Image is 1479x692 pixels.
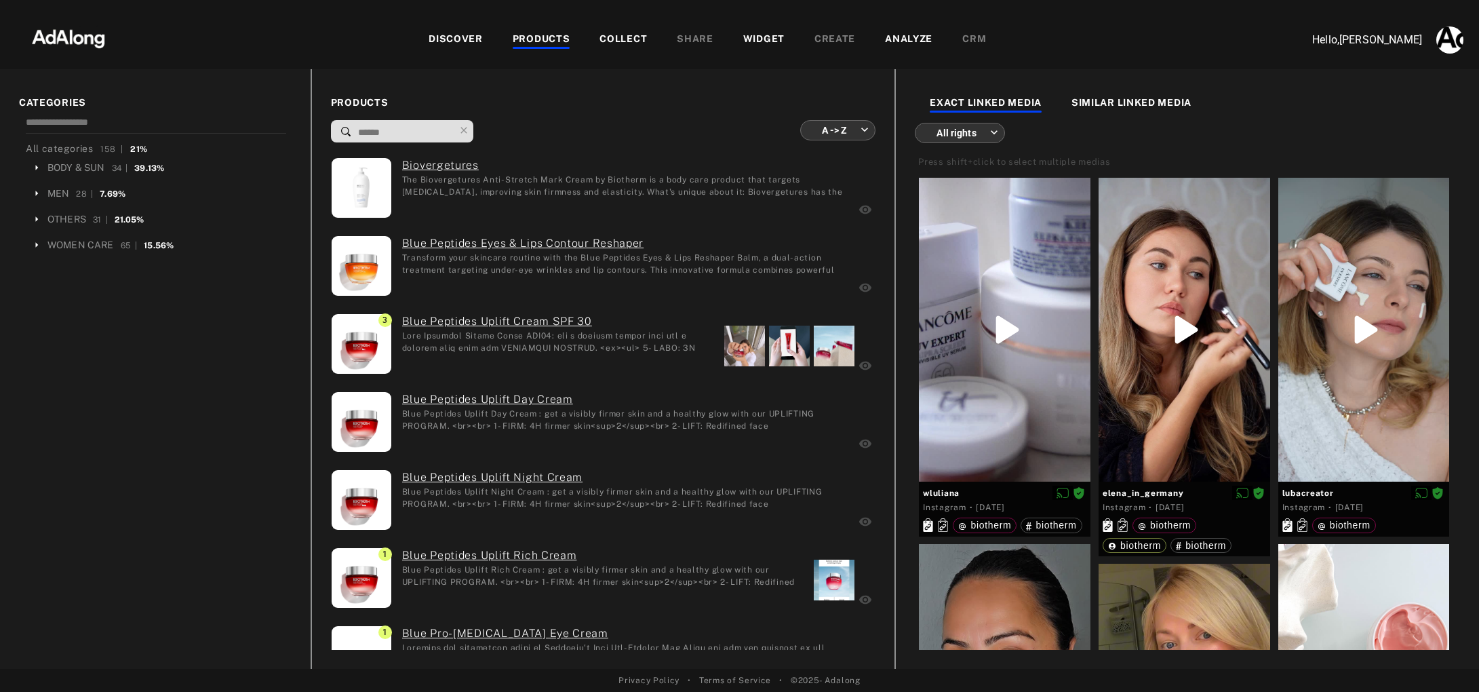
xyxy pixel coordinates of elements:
[1176,541,1226,550] div: biotherm
[332,470,391,530] img: Bio_skfc_Blue_Peptides_Uplift_Night_Cream_50ml_3614274096934_2024_dmi_Packshot.jpg
[402,330,715,353] div: Blue Peptides Uplift Cream SPF30: get a visibly firmer skin and a healthy glow with our UPLIFTING...
[93,214,108,226] div: 31 |
[134,162,164,174] div: 39.13%
[402,174,849,197] div: The Biovergetures Anti-Stretch Mark Cream by Biotherm is a body care product that targets stretch...
[402,642,849,665] div: Discover the incredible power of Biotherm's Blue Pro-Retinol Eye Cream and see the benefits of it...
[429,32,483,48] div: DISCOVER
[1073,488,1085,497] span: Rights agreed
[332,236,391,296] img: bio_skfc_AQS_vitamin_glow_50ml_25_3614274506433_packshot.jpg
[1253,488,1265,497] span: Rights agreed
[688,674,691,687] span: •
[112,162,128,174] div: 34 |
[930,96,1042,112] div: EXACT LINKED MEDIA
[618,674,679,687] a: Privacy Policy
[1156,503,1184,512] time: 2025-09-06T14:54:22.000Z
[1433,23,1467,57] button: Account settings
[918,155,1110,169] div: Press shift+click to select multiple medias
[331,96,876,110] span: PRODUCTS
[1108,541,1161,550] div: biotherm
[100,188,125,200] div: 7.69%
[938,518,948,532] svg: Similar products linked
[47,187,69,201] div: MEN
[1318,520,1370,530] div: biotherm
[332,314,391,374] img: Bio_skfc_Blue_Peptides_Uplift_SPF_Cream_50ml_3614274096873_2024_dmi_Packshot.jpg
[1436,26,1463,54] img: AAuE7mCcxfrEYqyvOQj0JEqcpTTBGQ1n7nJRUNytqTeM
[1297,518,1307,532] svg: Similar products linked
[100,143,123,155] div: 158 |
[791,674,861,687] span: © 2025 - Adalong
[47,238,114,252] div: WOMEN CARE
[402,391,849,408] a: (ada-biotherm-96) Blue Peptides Uplift Day Cream: Blue Peptides Uplift Day Cream : get a visibly ...
[923,518,933,532] svg: Exact products linked
[1282,487,1446,499] span: lubacreator
[130,143,148,155] div: 21%
[779,674,783,687] span: •
[402,547,804,564] a: (ada-biotherm-7) Blue Peptides Uplift Rich Cream: Blue Peptides Uplift Rich Cream : get a visibly...
[402,157,849,174] a: (ada-biotherm-43) Biovergetures: The Biovergetures Anti-Stretch Mark Cream by Biotherm is a body ...
[19,96,292,110] span: CATEGORIES
[970,520,1011,531] span: biotherm
[677,32,713,48] div: SHARE
[812,112,869,148] div: A -> Z
[1120,540,1161,551] span: biotherm
[9,17,128,58] img: 63233d7d88ed69de3c212112c67096b6.png
[1103,501,1145,514] div: Instagram
[76,188,93,200] div: 28 |
[332,548,391,608] img: Bio_skfc_Blue_Peptides_Uplift_Rich_Cream_50ml_3614274096897_2024_dmi_Packshot.jpg
[402,469,849,486] a: (ada-biotherm-16) Blue Peptides Uplift Night Cream: Blue Peptides Uplift Night Cream : get a visi...
[402,626,849,642] a: (ada-biotherm-17) Blue Pro-Retinol Eye Cream: Discover the incredible power of Biotherm's Blue Pr...
[47,212,86,227] div: OTHERS
[402,313,715,330] a: (ada-biotherm-139) Blue Peptides Uplift Cream SPF 30: Blue Peptides Uplift Cream SPF30: get a vis...
[1026,520,1076,530] div: biotherm
[402,235,849,252] a: (ada-biotherm-150) Blue Peptides Eyes & Lips Contour Reshaper: Transform your skincare routine wi...
[121,239,138,252] div: 65 |
[923,487,1086,499] span: wluliana
[144,239,174,252] div: 15.56%
[958,520,1011,530] div: biotherm
[1149,502,1152,513] span: ·
[1286,32,1422,48] p: Hello, [PERSON_NAME]
[1335,503,1364,512] time: 2025-09-05T10:36:39.000Z
[378,313,392,327] span: 3
[814,32,855,48] div: CREATE
[1052,486,1073,500] button: Disable diffusion on this media
[402,486,849,509] div: Blue Peptides Uplift Night Cream : get a visibly firmer skin and a healthy glow with our UPLIFTIN...
[332,158,391,218] img: bio_skbc_biovergetures_body-milk_400ml_3605540677735_dmi_2023_packshot.jpg
[378,626,392,639] span: 1
[923,501,966,514] div: Instagram
[402,564,804,587] div: Blue Peptides Uplift Rich Cream : get a visibly firmer skin and a healthy glow with our UPLIFTING...
[599,32,647,48] div: COLLECT
[1282,501,1325,514] div: Instagram
[1232,486,1253,500] button: Disable diffusion on this media
[1036,520,1076,531] span: biotherm
[402,408,849,431] div: Blue Peptides Uplift Day Cream : get a visibly firmer skin and a healthy glow with our UPLIFTING ...
[885,32,932,48] div: ANALYZE
[976,503,1004,512] time: 2025-09-07T13:31:40.000Z
[1185,540,1226,551] span: biotherm
[402,252,849,275] div: Transform your skincare routine with the Blue Peptides Eyes & Lips Reshaper Balm, a dual-action t...
[1103,487,1266,499] span: elena_in_germany
[699,674,771,687] a: Terms of Service
[1103,518,1113,532] svg: Exact products linked
[1118,518,1128,532] svg: Similar products linked
[927,115,998,151] div: All rights
[513,32,570,48] div: PRODUCTS
[378,547,392,561] span: 1
[115,214,144,226] div: 21.05%
[26,142,148,156] div: All categories
[1432,488,1444,497] span: Rights agreed
[47,161,105,175] div: BODY & SUN
[1138,520,1191,530] div: biotherm
[332,626,391,686] img: Bio_skfc_blue_pro_retinol_eye_cream_15ml_3614273869997_2023_dmi_Packshot.jpg
[1282,518,1293,532] svg: Exact products linked
[1411,486,1432,500] button: Disable diffusion on this media
[1071,96,1191,112] div: SIMILAR LINKED MEDIA
[1150,520,1191,531] span: biotherm
[743,32,785,48] div: WIDGET
[970,502,973,513] span: ·
[1411,627,1479,692] iframe: Chat Widget
[962,32,986,48] div: CRM
[1328,502,1332,513] span: ·
[1330,520,1370,531] span: biotherm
